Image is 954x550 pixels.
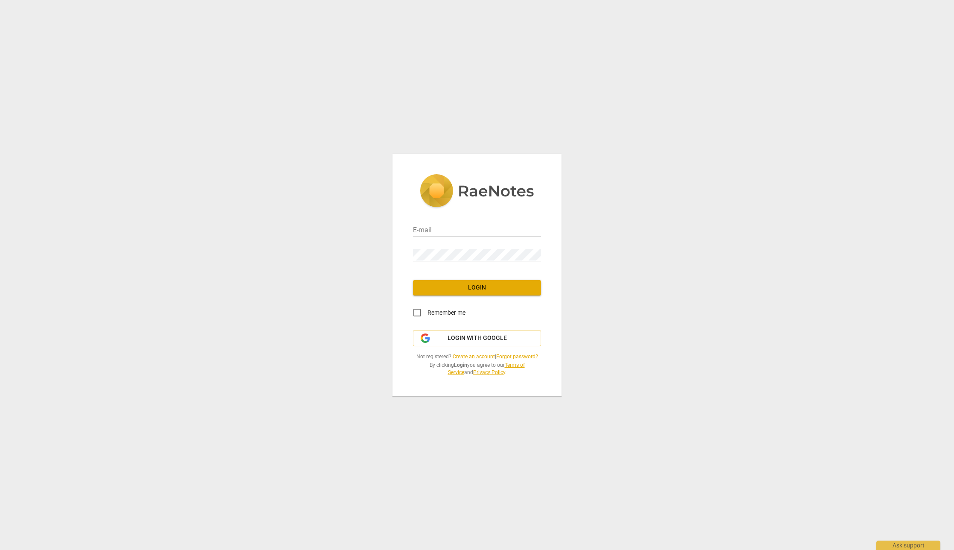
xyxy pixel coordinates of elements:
[473,369,505,375] a: Privacy Policy
[453,354,495,360] a: Create an account
[427,308,465,317] span: Remember me
[454,362,467,368] b: Login
[448,362,525,375] a: Terms of Service
[413,353,541,360] span: Not registered? |
[413,280,541,295] button: Login
[420,174,534,209] img: 5ac2273c67554f335776073100b6d88f.svg
[420,284,534,292] span: Login
[448,334,507,342] span: Login with Google
[413,362,541,376] span: By clicking you agree to our and .
[876,541,940,550] div: Ask support
[496,354,538,360] a: Forgot password?
[413,330,541,346] button: Login with Google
